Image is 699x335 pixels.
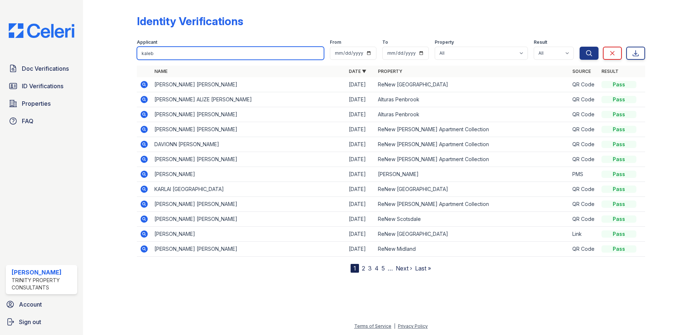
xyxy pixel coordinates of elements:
td: [PERSON_NAME] [375,167,569,182]
div: Trinity Property Consultants [12,277,74,291]
td: ReNew [GEOGRAPHIC_DATA] [375,227,569,242]
td: [PERSON_NAME] [PERSON_NAME] [151,122,346,137]
a: 5 [382,265,385,272]
td: [DATE] [346,77,375,92]
td: ReNew [PERSON_NAME] Apartment Collection [375,122,569,137]
div: Pass [601,186,636,193]
td: [PERSON_NAME] [PERSON_NAME] [151,77,346,92]
div: Pass [601,200,636,208]
td: QR Code [569,152,599,167]
td: ReNew [GEOGRAPHIC_DATA] [375,182,569,197]
td: [DATE] [346,197,375,212]
td: [DATE] [346,182,375,197]
a: Property [378,69,402,74]
a: Account [3,297,80,312]
td: [PERSON_NAME] [151,167,346,182]
td: Alturas Penbrook [375,92,569,107]
a: ID Verifications [6,79,77,93]
td: QR Code [569,122,599,137]
div: 1 [351,264,359,273]
td: [DATE] [346,212,375,227]
td: [DATE] [346,107,375,122]
a: Last » [415,265,431,272]
td: DAVIONN [PERSON_NAME] [151,137,346,152]
td: [PERSON_NAME] [PERSON_NAME] [151,107,346,122]
td: QR Code [569,197,599,212]
td: [DATE] [346,167,375,182]
a: Date ▼ [349,69,366,74]
span: Account [19,300,42,309]
div: Pass [601,245,636,253]
td: ReNew [PERSON_NAME] Apartment Collection [375,197,569,212]
span: ID Verifications [22,82,63,90]
td: KARLAI [GEOGRAPHIC_DATA] [151,182,346,197]
span: FAQ [22,117,33,125]
span: Properties [22,99,51,108]
input: Search by name or phone number [137,47,324,60]
a: Name [154,69,167,74]
div: Pass [601,215,636,223]
a: Terms of Service [354,323,391,329]
td: [DATE] [346,242,375,257]
td: ReNew Scotsdale [375,212,569,227]
td: PMS [569,167,599,182]
div: Pass [601,141,636,148]
td: [PERSON_NAME] [PERSON_NAME] [151,197,346,212]
td: [DATE] [346,152,375,167]
td: [DATE] [346,137,375,152]
a: Doc Verifications [6,61,77,76]
td: [DATE] [346,122,375,137]
td: ReNew [PERSON_NAME] Apartment Collection [375,137,569,152]
td: ReNew [PERSON_NAME] Apartment Collection [375,152,569,167]
label: Property [435,39,454,45]
span: Doc Verifications [22,64,69,73]
div: Pass [601,156,636,163]
a: Properties [6,96,77,111]
div: | [394,323,395,329]
div: Identity Verifications [137,15,243,28]
td: Alturas Penbrook [375,107,569,122]
td: QR Code [569,182,599,197]
td: [PERSON_NAME] [PERSON_NAME] [151,212,346,227]
div: [PERSON_NAME] [12,268,74,277]
div: Pass [601,96,636,103]
a: 2 [362,265,365,272]
a: Result [601,69,619,74]
td: [PERSON_NAME] [PERSON_NAME] [151,152,346,167]
a: 4 [375,265,379,272]
label: To [382,39,388,45]
div: Pass [601,81,636,88]
td: QR Code [569,137,599,152]
a: 3 [368,265,372,272]
td: QR Code [569,242,599,257]
div: Pass [601,171,636,178]
a: FAQ [6,114,77,128]
td: [PERSON_NAME] [PERSON_NAME] [151,242,346,257]
div: Pass [601,230,636,238]
td: QR Code [569,107,599,122]
span: Sign out [19,318,41,326]
td: QR Code [569,77,599,92]
label: From [330,39,341,45]
a: Sign out [3,315,80,329]
td: Link [569,227,599,242]
td: [PERSON_NAME] ALIZE [PERSON_NAME] [151,92,346,107]
label: Result [534,39,547,45]
td: [DATE] [346,227,375,242]
a: Source [572,69,591,74]
td: ReNew [GEOGRAPHIC_DATA] [375,77,569,92]
span: … [388,264,393,273]
img: CE_Logo_Blue-a8612792a0a2168367f1c8372b55b34899dd931a85d93a1a3d3e32e68fde9ad4.png [3,23,80,38]
a: Next › [396,265,412,272]
td: [PERSON_NAME] [151,227,346,242]
a: Privacy Policy [398,323,428,329]
td: QR Code [569,212,599,227]
div: Pass [601,126,636,133]
label: Applicant [137,39,157,45]
div: Pass [601,111,636,118]
td: ReNew Midland [375,242,569,257]
td: QR Code [569,92,599,107]
td: [DATE] [346,92,375,107]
